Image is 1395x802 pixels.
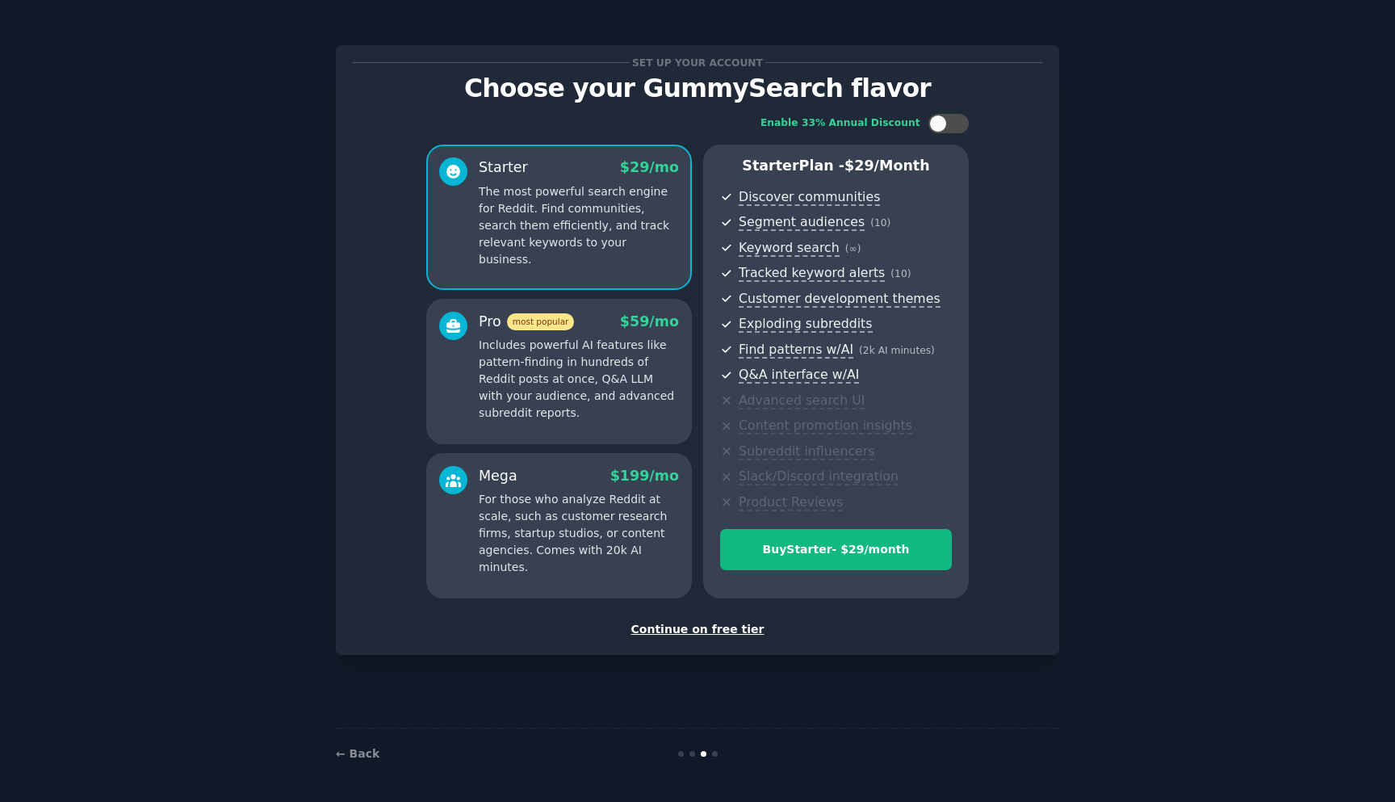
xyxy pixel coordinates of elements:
p: Includes powerful AI features like pattern-finding in hundreds of Reddit posts at once, Q&A LLM w... [479,337,679,422]
span: Exploding subreddits [739,316,872,333]
span: Keyword search [739,240,840,257]
span: ( 10 ) [890,268,911,279]
span: Discover communities [739,189,880,206]
div: Continue on free tier [353,621,1042,638]
span: ( 10 ) [870,217,890,229]
div: Starter [479,157,528,178]
span: Advanced search UI [739,393,865,409]
span: Slack/Discord integration [739,468,899,485]
div: Enable 33% Annual Discount [760,116,920,131]
span: most popular [507,313,575,330]
span: Content promotion insights [739,418,912,435]
span: Subreddit influencers [739,443,874,460]
p: Starter Plan - [720,156,952,176]
span: Product Reviews [739,494,843,511]
a: ← Back [336,747,379,760]
span: ( ∞ ) [845,243,861,254]
span: $ 199 /mo [610,468,679,484]
span: ( 2k AI minutes ) [859,345,935,356]
span: Segment audiences [739,214,865,231]
span: Tracked keyword alerts [739,265,885,282]
span: Find patterns w/AI [739,342,853,359]
span: Set up your account [630,54,766,71]
span: Customer development themes [739,291,940,308]
div: Buy Starter - $ 29 /month [721,541,951,558]
span: $ 29 /mo [620,159,679,175]
span: Q&A interface w/AI [739,367,859,384]
span: $ 29 /month [844,157,930,174]
div: Pro [479,312,574,332]
div: Mega [479,466,517,486]
button: BuyStarter- $29/month [720,529,952,570]
span: $ 59 /mo [620,313,679,330]
p: For those who analyze Reddit at scale, such as customer research firms, startup studios, or conte... [479,491,679,576]
p: The most powerful search engine for Reddit. Find communities, search them efficiently, and track ... [479,183,679,268]
p: Choose your GummySearch flavor [353,74,1042,103]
